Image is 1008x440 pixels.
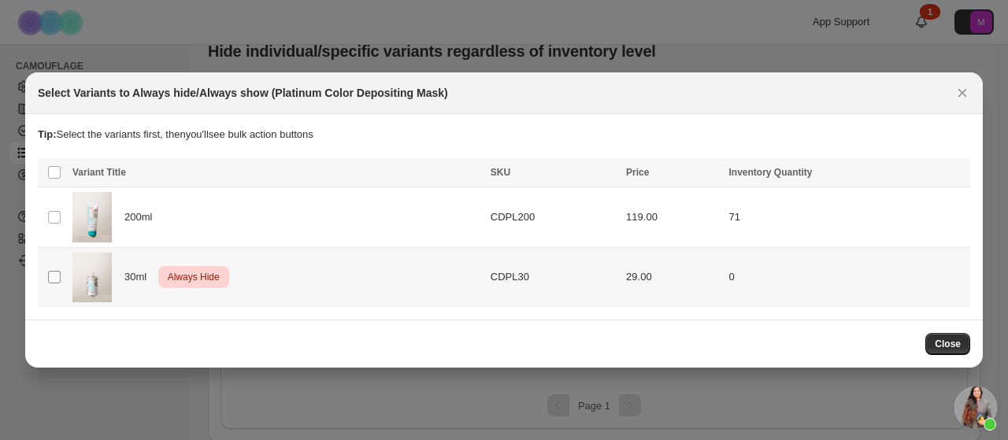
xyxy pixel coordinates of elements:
[729,167,813,178] span: Inventory Quantity
[724,247,970,307] td: 0
[951,82,973,104] button: Close
[124,269,155,285] span: 30ml
[621,247,724,307] td: 29.00
[124,209,161,225] span: 200ml
[38,85,448,101] h2: Select Variants to Always hide/Always show (Platinum Color Depositing Mask)
[621,187,724,247] td: 119.00
[38,128,57,140] strong: Tip:
[165,268,223,287] span: Always Hide
[724,187,970,247] td: 71
[626,167,649,178] span: Price
[954,386,997,429] a: פתח צ'אט
[72,192,112,242] img: 34_COLOR-DEPOSITING-MASK_PLATINUM_200mL_v2.jpg
[38,127,970,142] p: Select the variants first, then you'll see bulk action buttons
[486,187,621,247] td: CDPL200
[491,167,510,178] span: SKU
[925,333,970,355] button: Close
[72,167,126,178] span: Variant Title
[935,338,961,350] span: Close
[72,253,112,303] img: RQ8Lergs.jpg
[486,247,621,307] td: CDPL30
